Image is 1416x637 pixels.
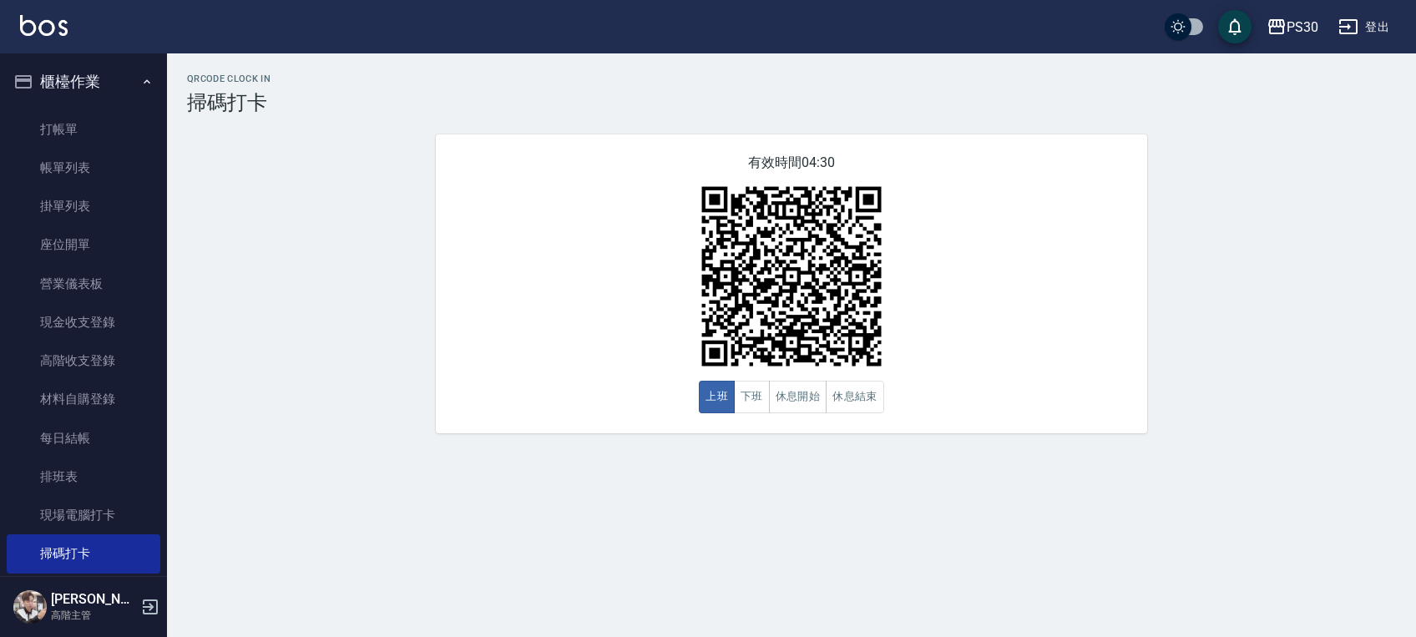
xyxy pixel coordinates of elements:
[20,15,68,36] img: Logo
[187,91,1396,114] h3: 掃碼打卡
[7,187,160,225] a: 掛單列表
[13,590,47,624] img: Person
[769,381,827,413] button: 休息開始
[7,60,160,104] button: 櫃檯作業
[7,419,160,458] a: 每日結帳
[1218,10,1252,43] button: save
[7,341,160,380] a: 高階收支登錄
[734,381,770,413] button: 下班
[7,303,160,341] a: 現金收支登錄
[7,265,160,303] a: 營業儀表板
[51,608,136,623] p: 高階主管
[436,134,1147,433] div: 有效時間 04:30
[7,496,160,534] a: 現場電腦打卡
[7,458,160,496] a: 排班表
[1287,17,1318,38] div: PS30
[7,534,160,573] a: 掃碼打卡
[7,110,160,149] a: 打帳單
[7,149,160,187] a: 帳單列表
[187,73,1396,84] h2: QRcode Clock In
[7,225,160,264] a: 座位開單
[699,381,735,413] button: 上班
[51,591,136,608] h5: [PERSON_NAME]
[1332,12,1396,43] button: 登出
[826,381,884,413] button: 休息結束
[7,380,160,418] a: 材料自購登錄
[1260,10,1325,44] button: PS30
